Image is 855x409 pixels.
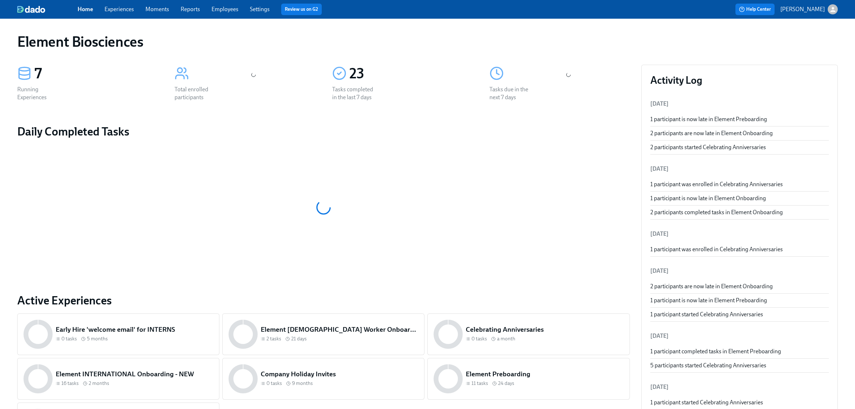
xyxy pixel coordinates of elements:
[56,369,214,379] h5: Element INTERNATIONAL Onboarding - NEW
[650,129,829,137] div: 2 participants are now late in Element Onboarding
[471,335,487,342] span: 0 tasks
[17,6,45,13] img: dado
[78,6,93,13] a: Home
[466,369,624,379] h5: Element Preboarding
[650,282,829,290] div: 2 participants are now late in Element Onboarding
[650,378,829,396] li: [DATE]
[250,6,270,13] a: Settings
[285,6,318,13] a: Review us on G2
[427,358,629,400] a: Element Preboarding11 tasks 24 days
[266,380,282,387] span: 0 tasks
[349,65,472,83] div: 23
[780,5,825,13] p: [PERSON_NAME]
[292,380,313,387] span: 9 months
[89,380,109,387] span: 2 months
[145,6,169,13] a: Moments
[650,74,829,87] h3: Activity Log
[650,399,829,406] div: 1 participant started Celebrating Anniversaries
[291,335,307,342] span: 21 days
[650,208,829,216] div: 2 participants completed tasks in Element Onboarding
[650,160,829,178] li: [DATE]
[471,380,488,387] span: 11 tasks
[34,65,157,83] div: 7
[104,6,134,13] a: Experiences
[650,100,669,107] span: [DATE]
[175,86,220,101] div: Total enrolled participants
[650,115,829,123] div: 1 participant is now late in Element Preboarding
[650,245,829,253] div: 1 participant was enrolled in Celebrating Anniversaries
[56,325,214,334] h5: Early Hire 'welcome email' for INTERNS
[222,358,424,400] a: Company Holiday Invites0 tasks 9 months
[266,335,281,342] span: 2 tasks
[735,4,775,15] button: Help Center
[17,313,219,355] a: Early Hire 'welcome email' for INTERNS0 tasks 5 months
[650,311,829,318] div: 1 participant started Celebrating Anniversaries
[332,86,378,101] div: Tasks completed in the last 7 days
[17,293,630,308] a: Active Experiences
[427,313,629,355] a: Celebrating Anniversaries0 tasks a month
[261,325,419,334] h5: Element [DEMOGRAPHIC_DATA] Worker Onboarding
[17,124,630,139] h2: Daily Completed Tasks
[61,380,79,387] span: 16 tasks
[780,4,838,14] button: [PERSON_NAME]
[650,194,829,202] div: 1 participant is now late in Element Onboarding
[497,335,515,342] span: a month
[650,348,829,355] div: 1 participant completed tasks in Element Preboarding
[489,86,535,101] div: Tasks due in the next 7 days
[87,335,108,342] span: 5 months
[650,262,829,280] li: [DATE]
[181,6,200,13] a: Reports
[212,6,238,13] a: Employees
[650,180,829,188] div: 1 participant was enrolled in Celebrating Anniversaries
[650,327,829,345] li: [DATE]
[17,6,78,13] a: dado
[650,143,829,151] div: 2 participants started Celebrating Anniversaries
[466,325,624,334] h5: Celebrating Anniversaries
[17,33,143,50] h1: Element Biosciences
[222,313,424,355] a: Element [DEMOGRAPHIC_DATA] Worker Onboarding2 tasks 21 days
[281,4,322,15] button: Review us on G2
[261,369,419,379] h5: Company Holiday Invites
[650,362,829,369] div: 5 participants started Celebrating Anniversaries
[650,297,829,304] div: 1 participant is now late in Element Preboarding
[650,225,829,243] li: [DATE]
[61,335,77,342] span: 0 tasks
[17,86,63,101] div: Running Experiences
[498,380,514,387] span: 24 days
[739,6,771,13] span: Help Center
[17,358,219,400] a: Element INTERNATIONAL Onboarding - NEW16 tasks 2 months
